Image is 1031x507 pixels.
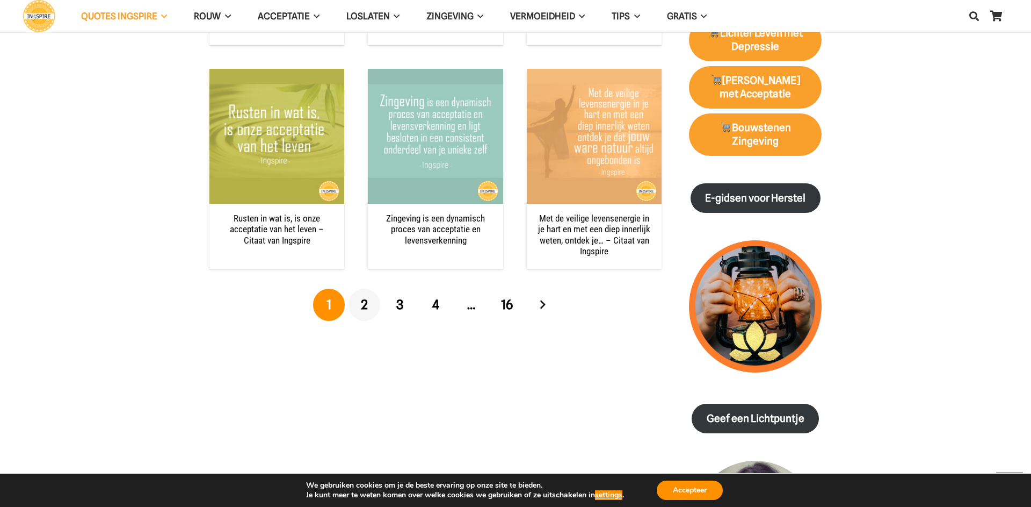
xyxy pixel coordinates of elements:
span: GRATIS [667,11,697,22]
a: Rusten in wat is, is onze acceptatie van het leven – Citaat van Ingspire [230,213,324,246]
span: Loslaten Menu [390,3,400,30]
img: 🛒 [709,27,719,38]
a: Rusten in wat is, is onze acceptatie van het leven – Citaat van Ingspire [209,69,344,204]
span: 2 [361,297,368,312]
span: Zingeving [426,11,474,22]
img: Rusten in wat is, is onze acceptatie van het leven. Citaat van schrijfster Inge Geertzen door Ing... [209,69,344,204]
a: 🛒[PERSON_NAME] met Acceptatie [689,66,822,109]
a: Pagina 3 [384,289,416,321]
p: Je kunt meer te weten komen over welke cookies we gebruiken of ze uitschakelen in . [306,490,624,500]
a: 🛒Bouwstenen Zingeving [689,113,822,156]
a: ZingevingZingeving Menu [413,3,497,30]
span: 4 [432,297,439,312]
img: 🛒 [721,122,731,132]
span: ROUW [194,11,221,22]
span: … [455,289,488,321]
strong: Bouwstenen Zingeving [720,122,791,147]
span: ROUW Menu [221,3,230,30]
a: GRATISGRATIS Menu [654,3,720,30]
span: VERMOEIDHEID [510,11,575,22]
span: GRATIS Menu [697,3,707,30]
a: VERMOEIDHEIDVERMOEIDHEID Menu [497,3,598,30]
a: Met de veilige levensenergie in je hart en met een diep innerlijk weten, ontdek je… – Citaat van ... [538,213,650,256]
a: Zingeving is een dynamisch proces van acceptatie en levensverkenning [386,213,485,246]
span: VERMOEIDHEID Menu [575,3,585,30]
span: Acceptatie [258,11,310,22]
span: 1 [326,297,331,312]
strong: Geef een Lichtpuntje [707,412,804,425]
strong: [PERSON_NAME] met Acceptatie [710,74,800,100]
span: 3 [396,297,403,312]
span: Pagina 1 [313,289,345,321]
span: TIPS Menu [630,3,640,30]
span: QUOTES INGSPIRE [81,11,157,22]
img: 🛒 [711,75,722,85]
span: Loslaten [346,11,390,22]
span: 16 [501,297,513,312]
a: Terug naar top [996,472,1023,499]
strong: E-gidsen voor Herstel [705,192,805,204]
span: QUOTES INGSPIRE Menu [157,3,167,30]
a: Geef een Lichtpuntje [692,404,819,433]
a: Zingeving is een dynamisch proces van acceptatie en levensverkenning [368,69,503,204]
button: Accepteer [657,481,723,500]
a: QUOTES INGSPIREQUOTES INGSPIRE Menu [68,3,180,30]
a: Pagina 2 [348,289,381,321]
a: ROUWROUW Menu [180,3,244,30]
a: TIPSTIPS Menu [598,3,653,30]
img: lichtpuntjes voor in donkere tijden [689,240,822,373]
a: E-gidsen voor Herstel [691,183,821,213]
strong: Lichter Leven met Depressie [708,27,803,53]
a: Zoeken [963,3,985,30]
img: ngeving is een dynamisch proces van acceptatie en levensverkenning - citaat van Ingspire [368,69,503,204]
span: Zingeving Menu [474,3,483,30]
span: Acceptatie Menu [310,3,320,30]
a: Pagina 4 [419,289,452,321]
p: We gebruiken cookies om je de beste ervaring op onze site te bieden. [306,481,624,490]
a: 🛒Lichter Leven met Depressie [689,19,822,62]
img: Met de veilige levensenergie in je hart en met een diep innerlijk weten, ontdek je dat jouw ware ... [527,69,662,204]
a: Pagina 16 [491,289,523,321]
a: Met de veilige levensenergie in je hart en met een diep innerlijk weten, ontdek je… – Citaat van ... [527,69,662,204]
button: settings [595,490,622,500]
a: AcceptatieAcceptatie Menu [244,3,333,30]
a: LoslatenLoslaten Menu [333,3,413,30]
span: TIPS [612,11,630,22]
